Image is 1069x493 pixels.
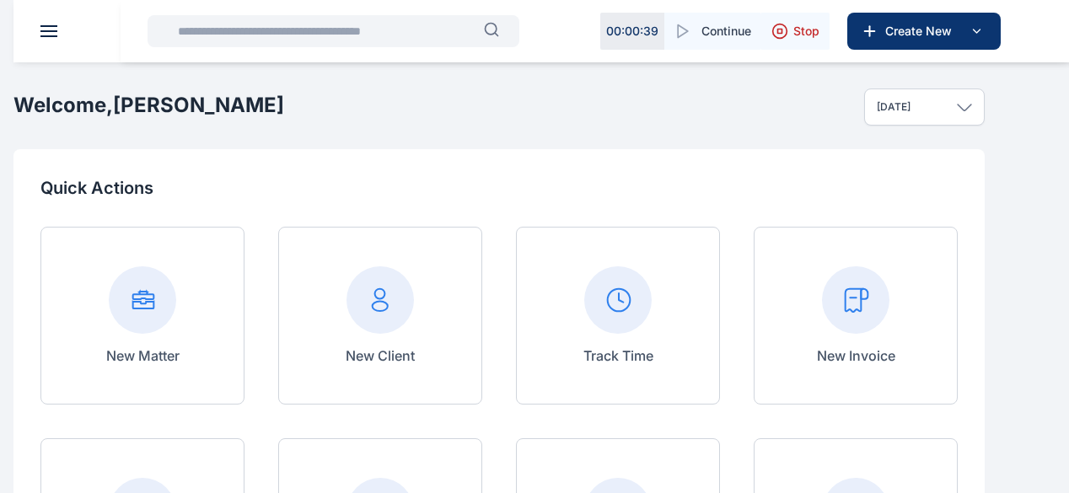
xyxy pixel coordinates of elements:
h2: Welcome, [PERSON_NAME] [13,92,284,119]
p: New Invoice [817,346,895,366]
span: Create New [878,23,966,40]
button: Continue [664,13,761,50]
p: Quick Actions [40,176,958,200]
button: Create New [847,13,1001,50]
button: Stop [761,13,830,50]
p: New Matter [106,346,180,366]
p: [DATE] [877,100,911,114]
p: Track Time [583,346,653,366]
p: 00 : 00 : 39 [606,23,658,40]
p: New Client [346,346,415,366]
span: Stop [793,23,819,40]
span: Continue [701,23,751,40]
